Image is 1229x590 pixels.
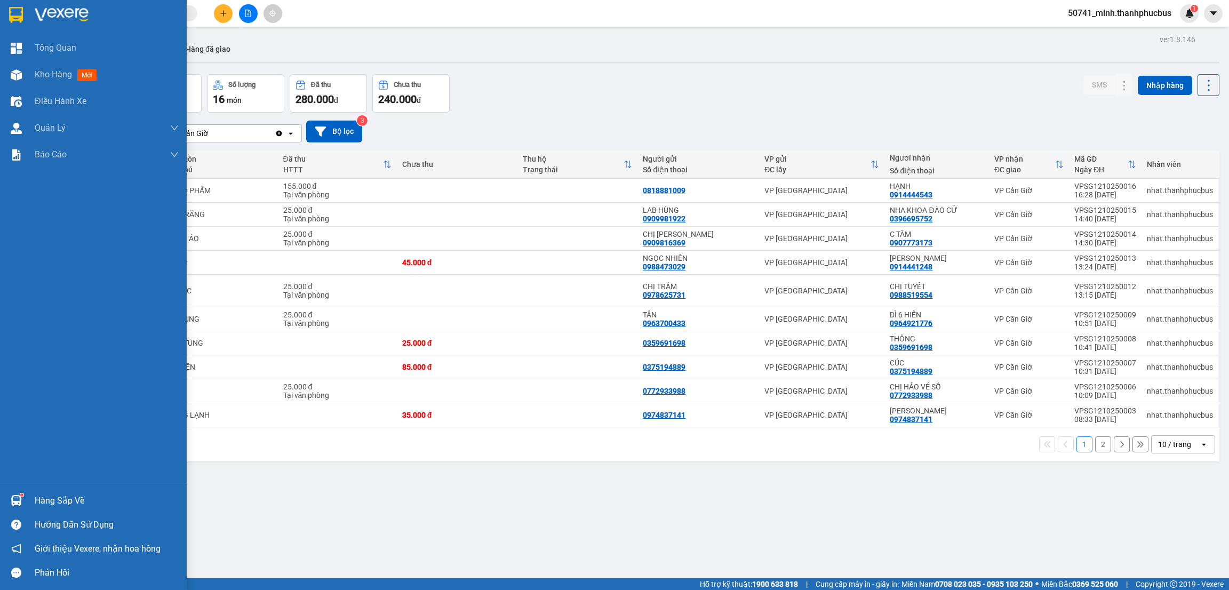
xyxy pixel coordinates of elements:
[35,565,179,581] div: Phản hồi
[643,262,685,271] div: 0988473029
[994,339,1064,347] div: VP Cần Giờ
[296,93,334,106] span: 280.000
[1041,578,1118,590] span: Miền Bắc
[227,96,242,105] span: món
[290,74,367,113] button: Đã thu280.000đ
[207,74,284,113] button: Số lượng16món
[890,206,984,214] div: NHA KHOA ĐÀO CỬ
[11,495,22,506] img: warehouse-icon
[890,334,984,343] div: THÔNG
[1138,76,1192,95] button: Nhập hàng
[1074,206,1136,214] div: VPSG1210250015
[220,10,227,17] span: plus
[1160,34,1195,45] div: ver 1.8.146
[1147,160,1213,169] div: Nhân viên
[402,160,512,169] div: Chưa thu
[643,387,685,395] div: 0772933988
[643,282,754,291] div: CHỊ TRÂM
[167,387,273,395] div: VÉ SỐ
[1147,234,1213,243] div: nhat.thanhphucbus
[1035,582,1039,586] span: ⚪️
[994,234,1064,243] div: VP Cần Giờ
[1074,165,1128,174] div: Ngày ĐH
[764,155,871,163] div: VP gửi
[901,578,1033,590] span: Miền Nam
[35,542,161,555] span: Giới thiệu Vexere, nhận hoa hồng
[283,391,392,400] div: Tại văn phòng
[1147,286,1213,295] div: nhat.thanhphucbus
[764,210,879,219] div: VP [GEOGRAPHIC_DATA]
[1083,75,1115,94] button: SMS
[269,10,276,17] span: aim
[244,10,252,17] span: file-add
[311,81,331,89] div: Đã thu
[35,493,179,509] div: Hàng sắp về
[994,315,1064,323] div: VP Cần Giờ
[643,230,754,238] div: CHỊ VY
[759,150,884,179] th: Toggle SortBy
[890,190,932,199] div: 0914444543
[890,154,984,162] div: Người nhận
[1147,411,1213,419] div: nhat.thanhphucbus
[306,121,362,142] button: Bộ lọc
[35,94,86,108] span: Điều hành xe
[523,155,624,163] div: Thu hộ
[167,186,273,195] div: THỰC PHẨM
[213,93,225,106] span: 16
[1076,436,1092,452] button: 1
[935,580,1033,588] strong: 0708 023 035 - 0935 103 250
[643,186,685,195] div: 0818881009
[1204,4,1223,23] button: caret-down
[1074,190,1136,199] div: 16:28 [DATE]
[283,238,392,247] div: Tại văn phòng
[283,319,392,328] div: Tại văn phòng
[1147,186,1213,195] div: nhat.thanhphucbus
[283,165,383,174] div: HTTT
[890,238,932,247] div: 0907773173
[643,206,754,214] div: LAB HÙNG
[283,230,392,238] div: 25.000 đ
[35,121,66,134] span: Quản Lý
[1074,415,1136,424] div: 08:33 [DATE]
[11,149,22,161] img: solution-icon
[1192,5,1196,12] span: 1
[643,238,685,247] div: 0909816369
[402,411,512,419] div: 35.000 đ
[764,339,879,347] div: VP [GEOGRAPHIC_DATA]
[994,258,1064,267] div: VP Cần Giờ
[643,155,754,163] div: Người gửi
[806,578,808,590] span: |
[170,124,179,132] span: down
[1074,291,1136,299] div: 13:15 [DATE]
[11,520,21,530] span: question-circle
[1072,580,1118,588] strong: 0369 525 060
[1158,439,1191,450] div: 10 / trang
[890,415,932,424] div: 0974837141
[1074,230,1136,238] div: VPSG1210250014
[1147,258,1213,267] div: nhat.thanhphucbus
[890,262,932,271] div: 0914441248
[1074,282,1136,291] div: VPSG1210250012
[816,578,899,590] span: Cung cấp máy in - giấy in:
[764,387,879,395] div: VP [GEOGRAPHIC_DATA]
[994,186,1064,195] div: VP Cần Giờ
[77,69,97,81] span: mới
[643,319,685,328] div: 0963700433
[643,310,754,319] div: TÂN
[890,282,984,291] div: CHỊ TUYẾT
[286,129,295,138] svg: open
[1147,339,1213,347] div: nhat.thanhphucbus
[1147,363,1213,371] div: nhat.thanhphucbus
[764,165,871,174] div: ĐC lấy
[1074,238,1136,247] div: 14:30 [DATE]
[890,166,984,175] div: Số điện thoại
[890,214,932,223] div: 0396695752
[283,182,392,190] div: 155.000 đ
[1074,406,1136,415] div: VPSG1210250003
[11,69,22,81] img: warehouse-icon
[35,41,76,54] span: Tổng Quan
[167,286,273,295] div: THUỐC
[177,36,239,62] button: Hàng đã giao
[167,165,273,174] div: Ghi chú
[1059,6,1180,20] span: 50741_minh.thanhphucbus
